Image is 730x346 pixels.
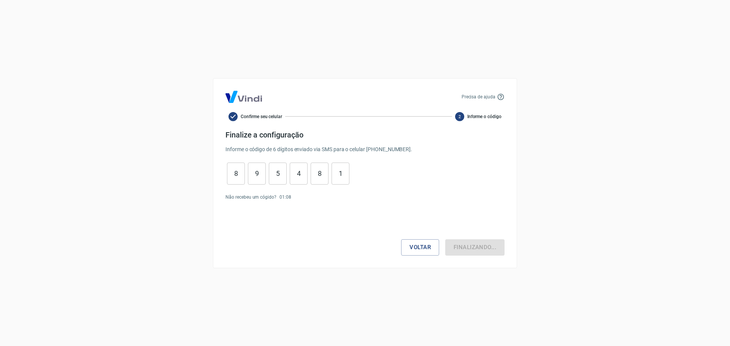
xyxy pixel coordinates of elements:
[225,145,505,153] p: Informe o código de 6 dígitos enviado via SMS para o celular [PHONE_NUMBER] .
[279,194,291,201] p: 01 : 08
[459,114,461,119] text: 2
[401,239,439,255] button: Voltar
[467,113,501,120] span: Informe o código
[241,113,282,120] span: Confirme seu celular
[225,194,276,201] p: Não recebeu um cógido?
[225,91,262,103] img: Logo Vind
[225,130,505,139] h4: Finalize a configuração
[462,93,495,100] p: Precisa de ajuda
